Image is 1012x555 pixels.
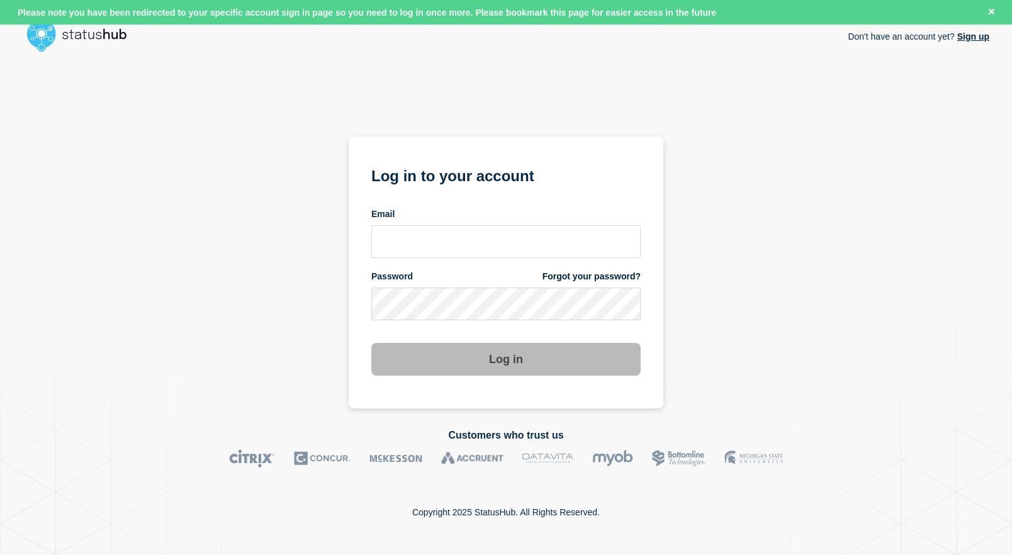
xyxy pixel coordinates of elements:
h1: Log in to your account [371,163,641,186]
span: Please note you have been redirected to your specific account sign in page so you need to log in ... [18,8,716,18]
h2: Customers who trust us [23,430,989,441]
img: MSU logo [724,449,783,468]
a: Sign up [955,31,989,42]
input: email input [371,225,641,258]
p: Don't have an account yet? [848,21,989,52]
img: Accruent logo [441,449,503,468]
img: DataVita logo [522,449,573,468]
img: Concur logo [294,449,351,468]
img: myob logo [592,449,633,468]
input: password input [371,288,641,320]
button: Close banner [984,5,999,20]
button: Log in [371,343,641,376]
img: Bottomline logo [652,449,706,468]
p: Copyright 2025 StatusHub. All Rights Reserved. [412,507,600,517]
img: Citrix logo [229,449,275,468]
img: StatusHub logo [23,15,142,55]
span: Password [371,271,413,283]
span: Email [371,208,395,220]
a: Forgot your password? [543,271,641,283]
img: McKesson logo [369,449,422,468]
